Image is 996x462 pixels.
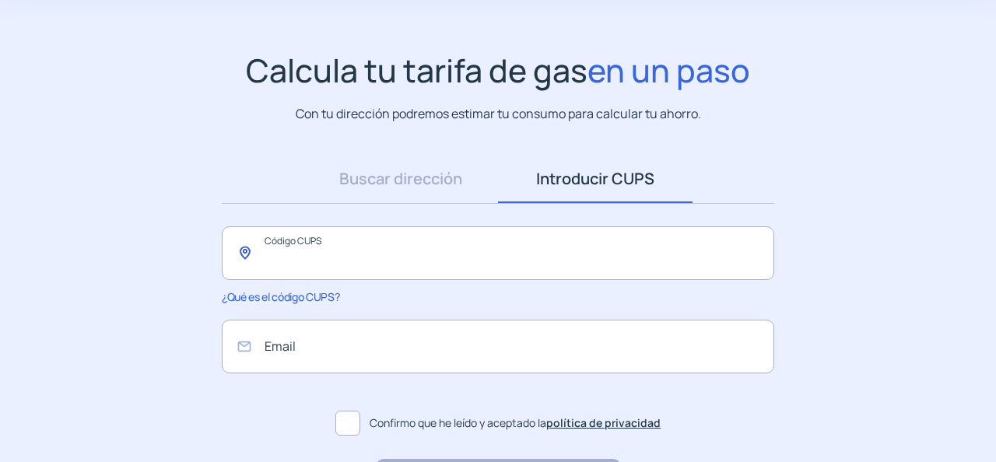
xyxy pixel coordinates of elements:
[546,415,661,430] a: política de privacidad
[303,155,498,203] a: Buscar dirección
[370,415,661,432] span: Confirmo que he leído y aceptado la
[222,289,339,304] span: ¿Qué es el código CUPS?
[296,104,701,124] p: Con tu dirección podremos estimar tu consumo para calcular tu ahorro.
[498,155,693,203] a: Introducir CUPS
[587,48,750,92] span: en un paso
[246,51,750,89] h1: Calcula tu tarifa de gas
